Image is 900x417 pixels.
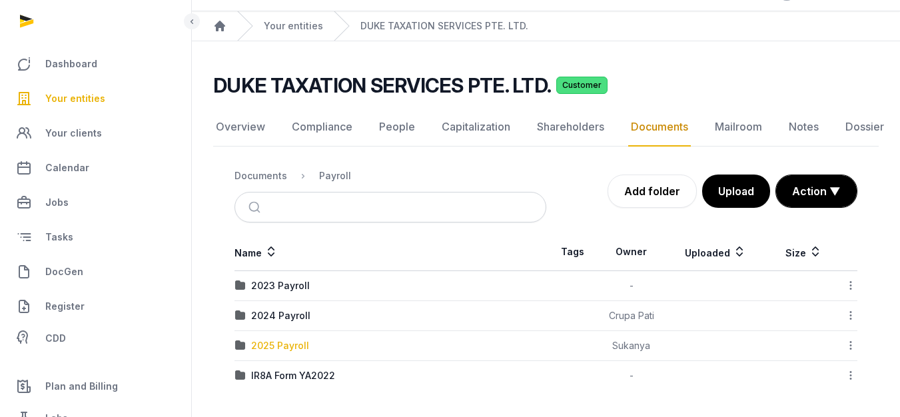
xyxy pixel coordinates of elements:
[289,108,355,147] a: Compliance
[11,370,181,402] a: Plan and Billing
[213,108,268,147] a: Overview
[45,330,66,346] span: CDD
[712,108,765,147] a: Mailroom
[786,108,821,147] a: Notes
[235,280,246,291] img: folder.svg
[628,108,691,147] a: Documents
[556,77,608,94] span: Customer
[251,339,309,352] div: 2025 Payroll
[664,233,768,271] th: Uploaded
[702,175,770,208] button: Upload
[360,19,528,33] a: DUKE TAXATION SERVICES PTE. LTD.
[45,125,102,141] span: Your clients
[234,233,546,271] th: Name
[768,233,839,271] th: Size
[234,169,287,183] div: Documents
[45,229,73,245] span: Tasks
[213,108,879,147] nav: Tabs
[599,233,663,271] th: Owner
[235,310,246,321] img: folder.svg
[319,169,351,183] div: Payroll
[192,11,900,41] nav: Breadcrumb
[843,108,887,147] a: Dossier
[439,108,513,147] a: Capitalization
[11,117,181,149] a: Your clients
[11,187,181,218] a: Jobs
[45,195,69,210] span: Jobs
[264,19,323,33] a: Your entities
[240,193,272,222] button: Submit
[376,108,418,147] a: People
[599,331,663,361] td: Sukanya
[11,290,181,322] a: Register
[45,378,118,394] span: Plan and Billing
[11,152,181,184] a: Calendar
[534,108,607,147] a: Shareholders
[45,264,83,280] span: DocGen
[11,221,181,253] a: Tasks
[251,309,310,322] div: 2024 Payroll
[213,73,551,97] h2: DUKE TAXATION SERVICES PTE. LTD.
[235,370,246,381] img: folder.svg
[235,340,246,351] img: folder.svg
[599,271,663,301] td: -
[11,325,181,352] a: CDD
[251,279,310,292] div: 2023 Payroll
[45,91,105,107] span: Your entities
[234,160,546,192] nav: Breadcrumb
[608,175,697,208] a: Add folder
[45,298,85,314] span: Register
[251,369,335,382] div: IR8A Form YA2022
[599,301,663,331] td: Crupa Pati
[11,256,181,288] a: DocGen
[45,160,89,176] span: Calendar
[11,83,181,115] a: Your entities
[546,233,600,271] th: Tags
[11,48,181,80] a: Dashboard
[45,56,97,72] span: Dashboard
[776,175,857,207] button: Action ▼
[599,361,663,391] td: -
